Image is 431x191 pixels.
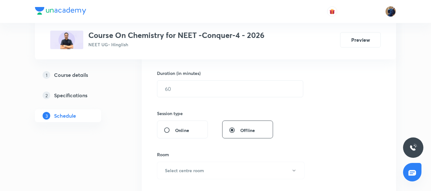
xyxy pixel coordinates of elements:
img: ttu [409,144,417,151]
p: 1 [43,71,50,79]
h6: Duration (in minutes) [157,70,201,77]
p: NEET UG • Hinglish [88,41,264,48]
button: Select centre room [157,162,304,179]
a: 1Course details [35,69,121,81]
h6: Select centre room [165,167,204,174]
input: 60 [157,81,303,97]
button: Preview [340,32,381,48]
span: Online [175,127,189,134]
h6: Session type [157,110,183,117]
h3: Course On Chemistry for NEET -Conquer-4 - 2026 [88,31,264,40]
a: 2Specifications [35,89,121,102]
p: 3 [43,112,50,120]
img: Company Logo [35,7,86,15]
h5: Course details [54,71,88,79]
h5: Schedule [54,112,76,120]
p: 2 [43,92,50,99]
button: avatar [327,6,337,17]
h6: Room [157,151,169,158]
img: Sudipto roy [385,6,396,17]
img: 8B0B3DC5-018A-48C8-BB74-1F7C6F13C2BA_plus.png [50,31,83,49]
h5: Specifications [54,92,87,99]
img: avatar [329,9,335,14]
span: Offline [240,127,255,134]
a: Company Logo [35,7,86,16]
